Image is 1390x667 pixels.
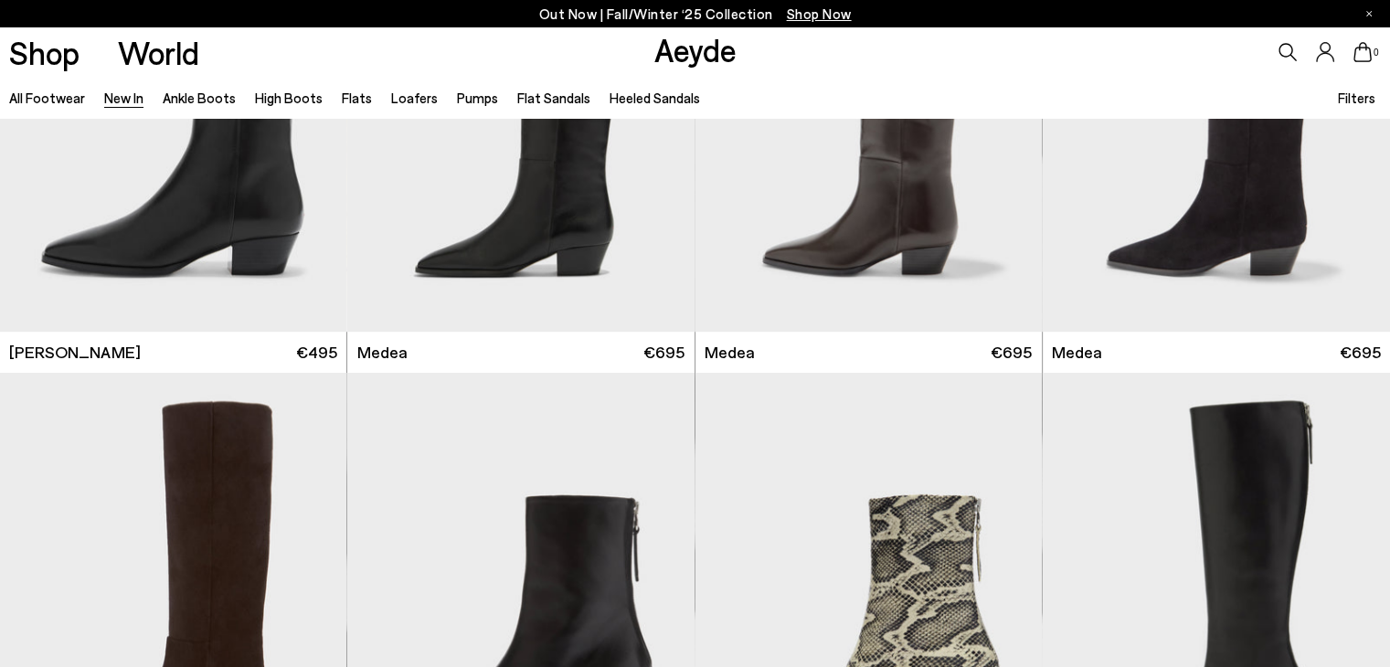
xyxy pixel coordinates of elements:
a: Loafers [391,90,438,106]
a: Flat Sandals [517,90,590,106]
a: Aeyde [654,30,737,69]
span: €695 [991,341,1032,364]
a: Ankle Boots [163,90,236,106]
span: Medea [705,341,755,364]
span: €695 [643,341,684,364]
a: Medea €695 [347,332,694,373]
span: €495 [296,341,337,364]
a: 0 [1353,42,1372,62]
span: 0 [1372,48,1381,58]
a: Heeled Sandals [610,90,700,106]
span: €695 [1340,341,1381,364]
a: New In [104,90,143,106]
span: [PERSON_NAME] [9,341,140,364]
a: High Boots [255,90,323,106]
p: Out Now | Fall/Winter ‘25 Collection [539,3,852,26]
a: All Footwear [9,90,85,106]
a: Pumps [457,90,498,106]
span: Navigate to /collections/new-in [787,5,852,22]
span: Medea [1052,341,1102,364]
a: Flats [342,90,372,106]
a: Shop [9,37,80,69]
a: Medea €695 [695,332,1042,373]
a: World [118,37,199,69]
a: Medea €695 [1043,332,1390,373]
span: Filters [1338,90,1375,106]
span: Medea [357,341,408,364]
